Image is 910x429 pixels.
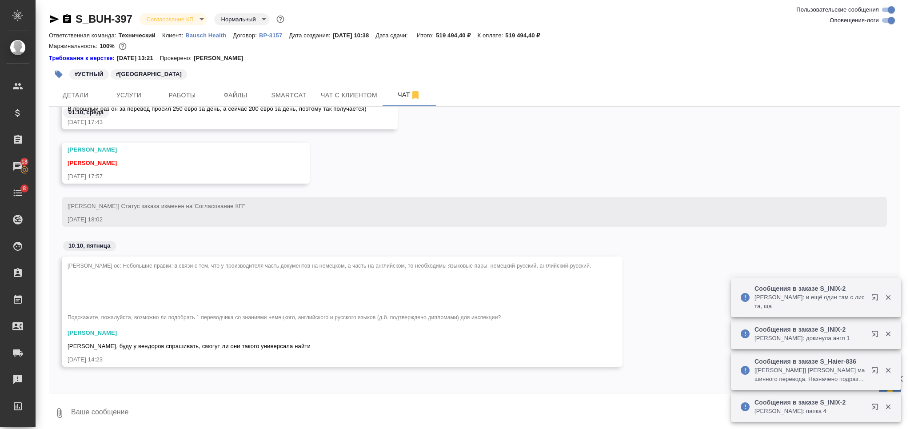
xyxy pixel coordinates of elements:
[754,284,866,293] p: Сообщения в заказе S_INIX-2
[62,14,72,24] button: Скопировать ссылку
[76,13,132,25] a: S_BUH-397
[214,13,269,25] div: Согласование КП
[110,70,188,77] span: Германия
[17,184,31,193] span: 8
[49,54,117,63] div: Нажми, чтобы открыть папку с инструкцией
[108,90,150,101] span: Услуги
[194,54,250,63] p: [PERSON_NAME]
[192,203,245,209] span: "Согласование КП"
[754,334,866,343] p: [PERSON_NAME]: докинула англ 1
[68,203,245,209] span: [[PERSON_NAME]] Статус заказа изменен на
[754,398,866,407] p: Сообщения в заказе S_INIX-2
[185,32,233,39] p: Bausch Health
[275,13,286,25] button: Доп статусы указывают на важность/срочность заказа
[68,70,110,77] span: УСТНЫЙ
[879,330,897,338] button: Закрыть
[505,32,547,39] p: 519 494,40 ₽
[219,16,259,23] button: Нормальный
[321,90,377,101] span: Чат с клиентом
[116,70,182,79] p: #[GEOGRAPHIC_DATA]
[259,32,289,39] p: ВР-3157
[866,289,887,310] button: Открыть в новой вкладке
[375,32,410,39] p: Дата сдачи:
[100,43,117,49] p: 100%
[185,31,233,39] a: Bausch Health
[68,215,856,224] div: [DATE] 18:02
[117,40,128,52] button: 0.00 RUB;
[68,108,104,117] p: 01.10, среда
[866,325,887,346] button: Открыть в новой вкладке
[796,5,879,14] span: Пользовательские сообщения
[754,357,866,366] p: Сообщения в заказе S_Haier-836
[140,13,207,25] div: Согласование КП
[289,32,332,39] p: Дата создания:
[879,403,897,411] button: Закрыть
[259,31,289,39] a: ВР-3157
[754,325,866,334] p: Сообщения в заказе S_INIX-2
[2,182,33,204] a: 8
[879,366,897,374] button: Закрыть
[478,32,506,39] p: К оплате:
[830,16,879,25] span: Оповещения-логи
[68,145,279,154] div: [PERSON_NAME]
[117,54,160,63] p: [DATE] 13:21
[754,366,866,384] p: [[PERSON_NAME]] [PERSON_NAME] машинного перевода. Назначено подразделение "Проектный офис"
[68,160,117,166] span: [PERSON_NAME]
[879,293,897,301] button: Закрыть
[49,14,60,24] button: Скопировать ссылку для ЯМессенджера
[333,32,376,39] p: [DATE] 10:38
[866,398,887,419] button: Открыть в новой вкладке
[410,90,421,100] svg: Отписаться
[68,172,279,181] div: [DATE] 17:57
[49,54,117,63] a: Требования к верстке:
[16,157,33,166] span: 18
[436,32,477,39] p: 519 494,40 ₽
[68,355,591,364] div: [DATE] 14:23
[144,16,196,23] button: Согласование КП
[68,263,591,321] span: [PERSON_NAME] ос: Небольшие правки: в связи с тем, что у производителя часть документов на немецк...
[267,90,310,101] span: Smartcat
[866,361,887,383] button: Открыть в новой вкладке
[75,70,104,79] p: #УСТНЫЙ
[119,32,162,39] p: Технический
[754,293,866,311] p: [PERSON_NAME]: и ещё один там с листа, ща
[2,155,33,177] a: 18
[162,32,185,39] p: Клиент:
[68,241,111,250] p: 10.10, пятница
[388,89,431,100] span: Чат
[49,43,100,49] p: Маржинальность:
[754,407,866,416] p: [PERSON_NAME]: папка 4
[233,32,259,39] p: Договор:
[49,32,119,39] p: Ответственная команда:
[68,343,311,349] span: [PERSON_NAME], буду у вендоров спрашивать, смогут ли они такого универсала найти
[49,64,68,84] button: Добавить тэг
[214,90,257,101] span: Файлы
[161,90,204,101] span: Работы
[417,32,436,39] p: Итого:
[68,329,591,337] div: [PERSON_NAME]
[160,54,194,63] p: Проверено:
[54,90,97,101] span: Детали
